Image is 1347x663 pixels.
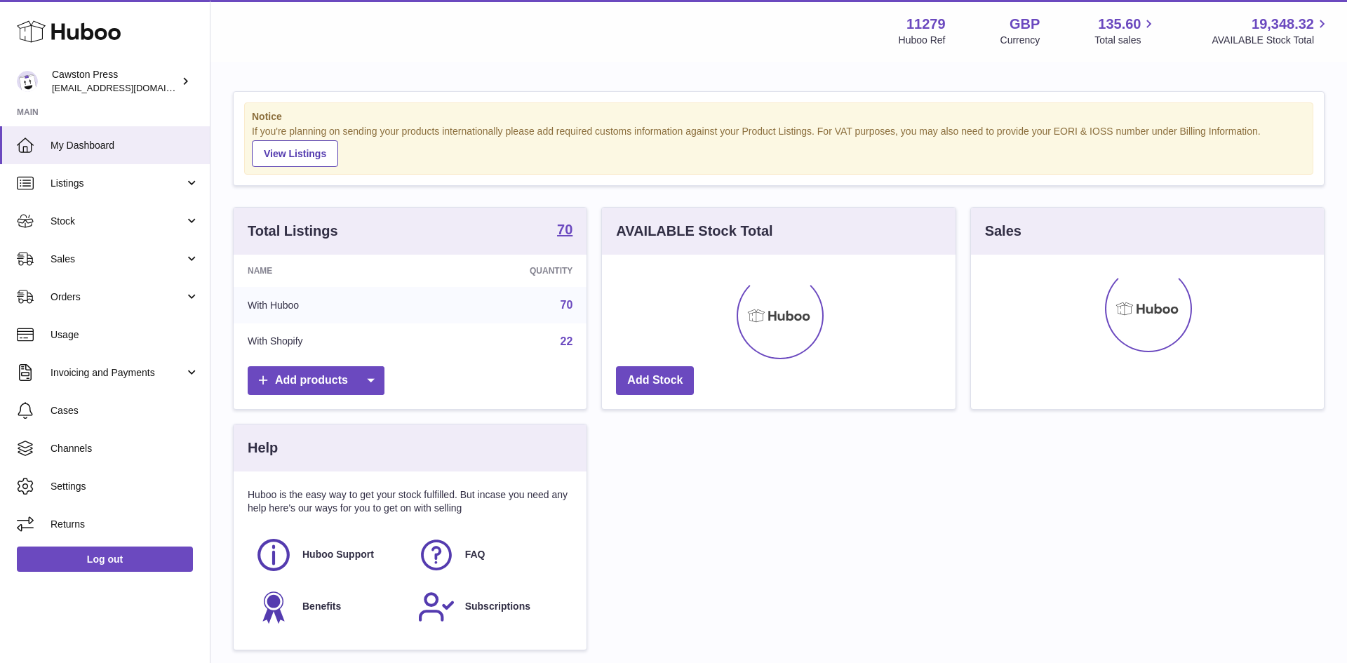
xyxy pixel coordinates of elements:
span: Stock [51,215,185,228]
span: Usage [51,328,199,342]
div: If you're planning on sending your products internationally please add required customs informati... [252,125,1306,167]
span: Settings [51,480,199,493]
span: Huboo Support [302,548,374,561]
div: Cawston Press [52,68,178,95]
span: AVAILABLE Stock Total [1212,34,1330,47]
strong: Notice [252,110,1306,123]
a: View Listings [252,140,338,167]
span: Listings [51,177,185,190]
th: Quantity [424,255,587,287]
th: Name [234,255,424,287]
a: Benefits [255,588,403,626]
div: Currency [1000,34,1040,47]
a: Log out [17,547,193,572]
span: Sales [51,253,185,266]
h3: Sales [985,222,1021,241]
a: Subscriptions [417,588,566,626]
div: Huboo Ref [899,34,946,47]
a: Add products [248,366,384,395]
strong: 11279 [906,15,946,34]
span: Channels [51,442,199,455]
span: FAQ [465,548,485,561]
strong: GBP [1010,15,1040,34]
td: With Huboo [234,287,424,323]
td: With Shopify [234,323,424,360]
span: Returns [51,518,199,531]
span: [EMAIL_ADDRESS][DOMAIN_NAME] [52,82,206,93]
a: 135.60 Total sales [1094,15,1157,47]
a: 70 [561,299,573,311]
h3: Help [248,438,278,457]
img: internalAdmin-11279@internal.huboo.com [17,71,38,92]
a: 70 [557,222,572,239]
span: 19,348.32 [1252,15,1314,34]
h3: Total Listings [248,222,338,241]
p: Huboo is the easy way to get your stock fulfilled. But incase you need any help here's our ways f... [248,488,572,515]
span: My Dashboard [51,139,199,152]
a: Huboo Support [255,536,403,574]
span: Orders [51,290,185,304]
a: 19,348.32 AVAILABLE Stock Total [1212,15,1330,47]
span: Invoicing and Payments [51,366,185,380]
span: 135.60 [1098,15,1141,34]
a: 22 [561,335,573,347]
a: Add Stock [616,366,694,395]
span: Subscriptions [465,600,530,613]
h3: AVAILABLE Stock Total [616,222,772,241]
span: Cases [51,404,199,417]
span: Total sales [1094,34,1157,47]
strong: 70 [557,222,572,236]
span: Benefits [302,600,341,613]
a: FAQ [417,536,566,574]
